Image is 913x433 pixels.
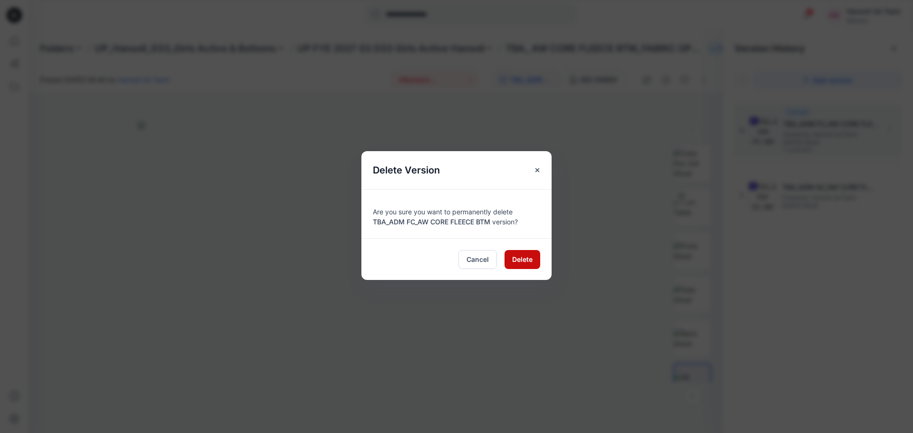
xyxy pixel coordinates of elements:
[361,151,451,189] h5: Delete Version
[373,201,540,227] div: Are you sure you want to permanently delete version?
[458,250,497,269] button: Cancel
[373,218,490,226] span: TBA_ADM FC_AW CORE FLEECE BTM
[512,254,533,264] span: Delete
[529,162,546,179] button: Close
[466,254,489,264] span: Cancel
[505,250,540,269] button: Delete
